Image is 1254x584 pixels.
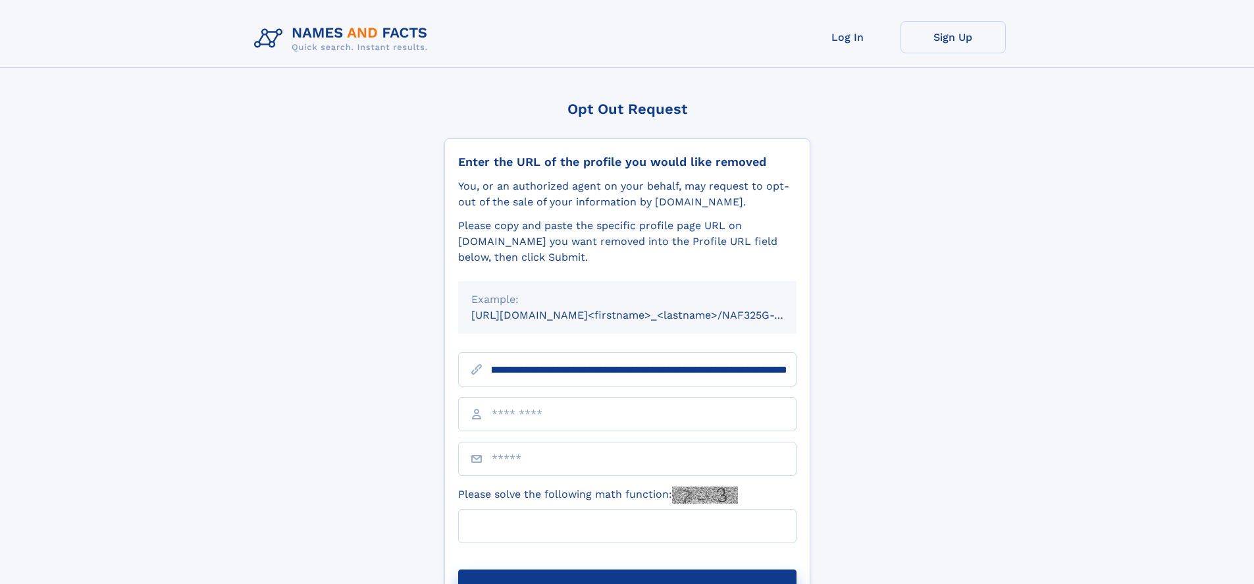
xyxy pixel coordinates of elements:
[901,21,1006,53] a: Sign Up
[795,21,901,53] a: Log In
[471,309,822,321] small: [URL][DOMAIN_NAME]<firstname>_<lastname>/NAF325G-xxxxxxxx
[458,218,797,265] div: Please copy and paste the specific profile page URL on [DOMAIN_NAME] you want removed into the Pr...
[458,487,738,504] label: Please solve the following math function:
[444,101,810,117] div: Opt Out Request
[471,292,783,307] div: Example:
[458,155,797,169] div: Enter the URL of the profile you would like removed
[458,178,797,210] div: You, or an authorized agent on your behalf, may request to opt-out of the sale of your informatio...
[249,21,438,57] img: Logo Names and Facts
